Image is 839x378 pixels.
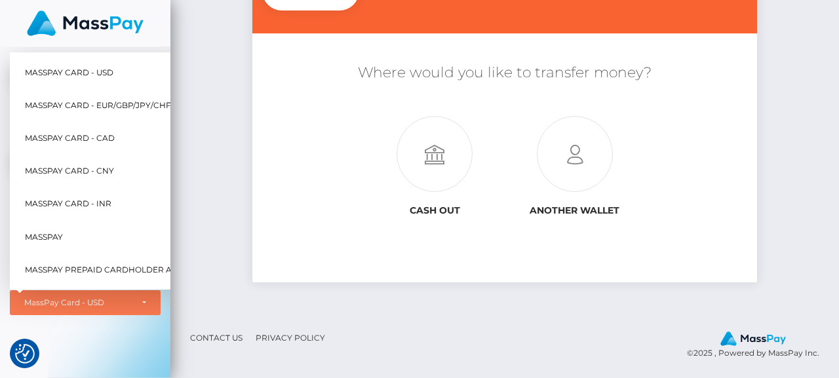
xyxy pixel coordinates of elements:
[720,331,786,346] img: MassPay
[25,261,218,278] span: MassPay Prepaid Cardholder Agreement
[10,290,161,315] button: MassPay Card - USD
[374,205,495,216] h6: Cash out
[687,331,829,360] div: © 2025 , Powered by MassPay Inc.
[25,64,113,81] span: MassPay Card - USD
[25,97,191,114] span: MassPay Card - EUR/GBP/JPY/CHF/AUD
[262,63,747,83] h5: Where would you like to transfer money?
[25,195,111,212] span: MassPay Card - INR
[15,344,35,364] img: Revisit consent button
[25,228,63,245] span: MassPay
[185,328,248,348] a: Contact Us
[24,297,132,308] div: MassPay Card - USD
[25,130,115,147] span: MassPay Card - CAD
[250,328,330,348] a: Privacy Policy
[27,10,144,36] img: MassPay
[515,205,635,216] h6: Another wallet
[15,344,35,364] button: Consent Preferences
[25,162,114,180] span: MassPay Card - CNY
